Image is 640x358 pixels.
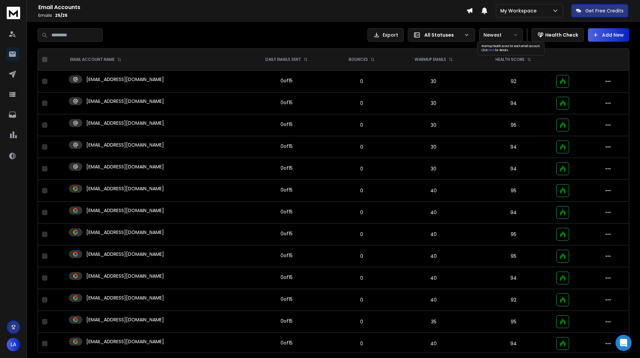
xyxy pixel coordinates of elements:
div: 0 of 15 [281,340,293,346]
p: 0 [335,253,389,260]
p: [EMAIL_ADDRESS][DOMAIN_NAME] [86,142,164,148]
td: 94 [475,267,552,289]
p: 0 [335,122,389,128]
td: 40 [392,224,475,245]
td: 95 [475,224,552,245]
button: Health Check [531,28,584,42]
button: Newest [479,28,523,42]
div: 0 of 15 [281,99,293,106]
div: 0 of 15 [281,165,293,171]
td: 40 [392,267,475,289]
p: WARMUP EMAILS [415,57,446,62]
div: 0 of 15 [281,252,293,259]
p: Emails : [38,13,466,18]
td: 94 [475,136,552,158]
button: LA [7,338,20,351]
div: Open Intercom Messenger [615,335,632,351]
td: 30 [392,136,475,158]
p: 0 [335,144,389,150]
p: [EMAIL_ADDRESS][DOMAIN_NAME] [86,338,164,345]
div: 0 of 15 [281,274,293,281]
a: here [488,48,494,52]
div: EMAIL ACCOUNT NAME [70,57,121,62]
div: 0 of 15 [281,187,293,193]
p: 0 [335,165,389,172]
div: 0 of 15 [281,143,293,150]
p: [EMAIL_ADDRESS][DOMAIN_NAME] [86,163,164,170]
p: [EMAIL_ADDRESS][DOMAIN_NAME] [86,294,164,301]
div: 0 of 15 [281,77,293,84]
span: 25 / 25 [55,12,68,18]
td: 30 [392,114,475,136]
p: My Workspace [500,7,539,14]
td: 95 [475,180,552,202]
p: 0 [335,100,389,107]
div: 0 of 15 [281,121,293,128]
div: 0 of 15 [281,208,293,215]
td: 30 [392,158,475,180]
div: 0 of 15 [281,296,293,303]
button: Get Free Credits [571,4,628,17]
p: BOUNCES [349,57,368,62]
td: 35 [392,311,475,333]
div: 0 of 15 [281,318,293,324]
p: [EMAIL_ADDRESS][DOMAIN_NAME] [86,251,164,257]
p: [EMAIL_ADDRESS][DOMAIN_NAME] [86,98,164,105]
td: 40 [392,333,475,355]
p: 0 [335,340,389,347]
img: logo [7,7,20,19]
button: Export [368,28,404,42]
p: HEALTH SCORE [496,57,524,62]
div: 0 of 15 [281,230,293,237]
td: 40 [392,245,475,267]
td: 94 [475,158,552,180]
h1: Email Accounts [38,3,466,11]
p: [EMAIL_ADDRESS][DOMAIN_NAME] [86,316,164,323]
td: 40 [392,202,475,224]
td: 95 [475,311,552,333]
p: 0 [335,209,389,216]
p: [EMAIL_ADDRESS][DOMAIN_NAME] [86,229,164,236]
button: Add New [588,28,629,42]
p: [EMAIL_ADDRESS][DOMAIN_NAME] [86,185,164,192]
td: 40 [392,180,475,202]
p: 0 [335,275,389,281]
p: [EMAIL_ADDRESS][DOMAIN_NAME] [86,76,164,83]
p: 0 [335,318,389,325]
p: 0 [335,187,389,194]
td: 92 [475,289,552,311]
p: [EMAIL_ADDRESS][DOMAIN_NAME] [86,120,164,126]
td: 94 [475,92,552,114]
td: 94 [475,333,552,355]
p: Get Free Credits [585,7,624,14]
td: 30 [392,71,475,92]
p: 0 [335,78,389,85]
td: 95 [475,245,552,267]
td: 40 [392,289,475,311]
p: 0 [335,231,389,238]
span: Warmup health score for each email account. Click for details. [481,44,540,52]
p: All Statuses [424,32,461,38]
p: DAILY EMAILS SENT [265,57,301,62]
td: 95 [475,114,552,136]
p: 0 [335,296,389,303]
p: Health Check [545,32,578,38]
p: [EMAIL_ADDRESS][DOMAIN_NAME] [86,273,164,279]
td: 92 [475,71,552,92]
td: 94 [475,202,552,224]
p: [EMAIL_ADDRESS][DOMAIN_NAME] [86,207,164,214]
td: 30 [392,92,475,114]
